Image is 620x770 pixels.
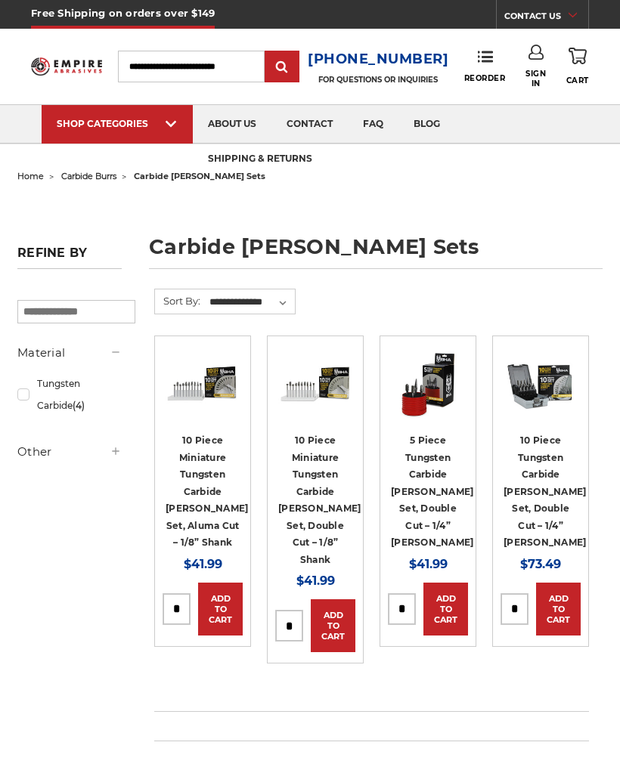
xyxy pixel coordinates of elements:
span: (4) [73,400,85,411]
span: $41.99 [296,574,335,588]
a: Add to Cart [198,583,243,635]
a: 10 Piece Miniature Tungsten Carbide [PERSON_NAME] Set, Aluma Cut – 1/8” Shank [166,434,248,548]
img: BHA Carbide Burr 10 Piece Set, Double Cut with 1/4" Shanks [504,347,578,421]
a: 10 Piece Miniature Tungsten Carbide [PERSON_NAME] Set, Double Cut – 1/8” Shank [278,434,361,565]
a: shipping & returns [193,141,327,179]
a: carbide burrs [61,171,116,181]
a: Reorder [464,50,506,82]
img: BHA Aluma Cut Mini Carbide Burr Set, 1/8" Shank [166,347,240,421]
img: BHA Double Cut Carbide Burr 5 Piece Set, 1/4" Shank [391,347,465,421]
span: carbide [PERSON_NAME] sets [134,171,265,181]
span: $41.99 [409,557,448,571]
div: SHOP CATEGORIES [57,118,178,129]
a: Tungsten Carbide [17,370,122,419]
a: CONTACT US [504,8,588,29]
a: Cart [566,45,589,88]
span: Reorder [464,73,506,83]
a: Add to Cart [311,599,355,652]
a: blog [398,105,455,144]
a: about us [193,105,271,144]
span: $41.99 [184,557,222,571]
h5: Refine by [17,246,122,269]
span: Sign In [525,69,546,88]
p: FOR QUESTIONS OR INQUIRIES [308,75,449,85]
a: contact [271,105,348,144]
a: 10 Piece Tungsten Carbide [PERSON_NAME] Set, Double Cut – 1/4” [PERSON_NAME] [504,434,586,548]
a: [PHONE_NUMBER] [308,48,449,70]
a: Add to Cart [536,583,581,635]
a: 5 Piece Tungsten Carbide [PERSON_NAME] Set, Double Cut – 1/4” [PERSON_NAME] [391,434,473,548]
h1: carbide [PERSON_NAME] sets [149,237,603,269]
h5: Other [17,443,122,461]
input: Submit [267,52,297,82]
img: Empire Abrasives [31,53,102,81]
img: BHA Double Cut Mini Carbide Burr Set, 1/8" Shank [278,347,352,421]
a: Add to Cart [423,583,468,635]
a: faq [348,105,398,144]
span: $73.49 [520,557,561,571]
span: Cart [566,76,589,85]
select: Sort By: [207,291,295,314]
a: home [17,171,44,181]
label: Sort By: [155,289,200,312]
h5: Material [17,344,122,362]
